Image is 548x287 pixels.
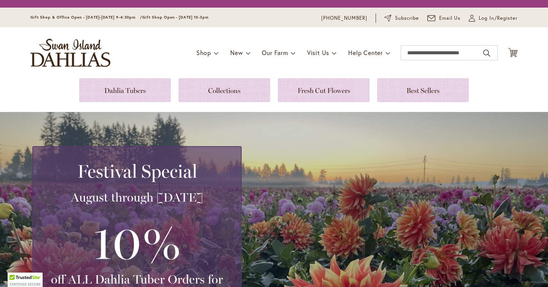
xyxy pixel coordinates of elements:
[321,14,367,22] a: [PHONE_NUMBER]
[307,49,329,57] span: Visit Us
[42,161,232,182] h2: Festival Special
[395,14,419,22] span: Subscribe
[384,14,419,22] a: Subscribe
[427,14,461,22] a: Email Us
[42,190,232,205] h3: August through [DATE]
[469,14,518,22] a: Log In/Register
[42,213,232,272] h3: 10%
[30,15,142,20] span: Gift Shop & Office Open - [DATE]-[DATE] 9-4:30pm /
[196,49,211,57] span: Shop
[262,49,288,57] span: Our Farm
[479,14,518,22] span: Log In/Register
[30,39,110,67] a: store logo
[439,14,461,22] span: Email Us
[230,49,243,57] span: New
[8,273,43,287] div: TrustedSite Certified
[483,47,490,59] button: Search
[348,49,383,57] span: Help Center
[142,15,209,20] span: Gift Shop Open - [DATE] 10-3pm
